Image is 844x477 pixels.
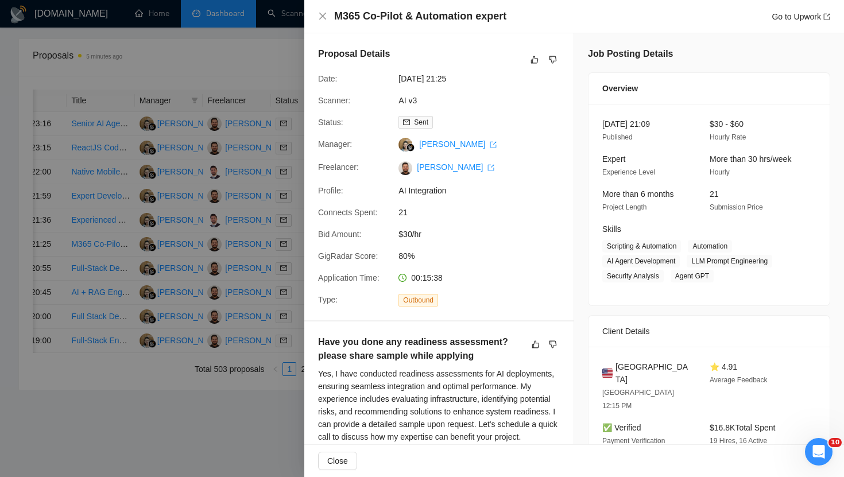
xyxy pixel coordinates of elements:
[602,423,641,432] span: ✅ Verified
[318,367,560,443] div: Yes, I have conducted readiness assessments for AI deployments, ensuring seamless integration and...
[687,255,772,267] span: LLM Prompt Engineering
[602,119,650,129] span: [DATE] 21:09
[318,186,343,195] span: Profile:
[398,250,571,262] span: 80%
[602,240,681,253] span: Scripting & Automation
[615,360,691,386] span: [GEOGRAPHIC_DATA]
[318,230,362,239] span: Bid Amount:
[828,438,842,447] span: 10
[546,53,560,67] button: dislike
[318,162,359,172] span: Freelancer:
[318,139,352,149] span: Manager:
[398,184,571,197] span: AI Integration
[602,154,625,164] span: Expert
[528,53,541,67] button: like
[602,168,655,176] span: Experience Level
[546,338,560,351] button: dislike
[318,273,380,282] span: Application Time:
[710,376,768,384] span: Average Feedback
[602,203,646,211] span: Project Length
[318,11,327,21] button: Close
[318,452,357,470] button: Close
[549,340,557,349] span: dislike
[334,9,506,24] h4: M365 Co-Pilot & Automation expert
[710,154,791,164] span: More than 30 hrs/week
[406,144,415,152] img: gigradar-bm.png
[602,389,674,410] span: [GEOGRAPHIC_DATA] 12:15 PM
[318,251,378,261] span: GigRadar Score:
[403,119,410,126] span: mail
[490,141,497,148] span: export
[398,161,412,175] img: c1G6oFvQWOK_rGeOIegVZUbDQsuYj_xB4b-sGzW8-UrWMS8Fcgd0TEwtWxuU7AZ-gB
[602,270,664,282] span: Security Analysis
[529,338,543,351] button: like
[531,55,539,64] span: like
[710,437,767,445] span: 19 Hires, 16 Active
[710,119,744,129] span: $30 - $60
[772,12,830,21] a: Go to Upworkexport
[805,438,833,466] iframe: Intercom live chat
[419,139,497,149] a: [PERSON_NAME] export
[602,367,613,379] img: 🇺🇸
[602,189,674,199] span: More than 6 months
[549,55,557,64] span: dislike
[602,133,633,141] span: Published
[710,203,763,211] span: Submission Price
[710,423,775,432] span: $16.8K Total Spent
[602,437,665,445] span: Payment Verification
[532,340,540,349] span: like
[398,228,571,241] span: $30/hr
[602,82,638,95] span: Overview
[398,274,406,282] span: clock-circle
[318,208,378,217] span: Connects Spent:
[602,255,680,267] span: AI Agent Development
[318,74,337,83] span: Date:
[398,206,571,219] span: 21
[398,294,438,307] span: Outbound
[487,164,494,171] span: export
[411,273,443,282] span: 00:15:38
[710,189,719,199] span: 21
[671,270,714,282] span: Agent GPT
[688,240,732,253] span: Automation
[318,11,327,21] span: close
[710,362,737,371] span: ⭐ 4.91
[588,47,673,61] h5: Job Posting Details
[602,224,621,234] span: Skills
[318,47,390,61] h5: Proposal Details
[823,13,830,20] span: export
[710,133,746,141] span: Hourly Rate
[318,118,343,127] span: Status:
[710,168,730,176] span: Hourly
[318,96,350,105] span: Scanner:
[417,162,494,172] a: [PERSON_NAME] export
[318,335,524,363] h5: Have you done any readiness assessment? please share sample while applying
[414,118,428,126] span: Sent
[318,295,338,304] span: Type:
[398,72,571,85] span: [DATE] 21:25
[327,455,348,467] span: Close
[398,96,417,105] a: AI v3
[602,316,816,347] div: Client Details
